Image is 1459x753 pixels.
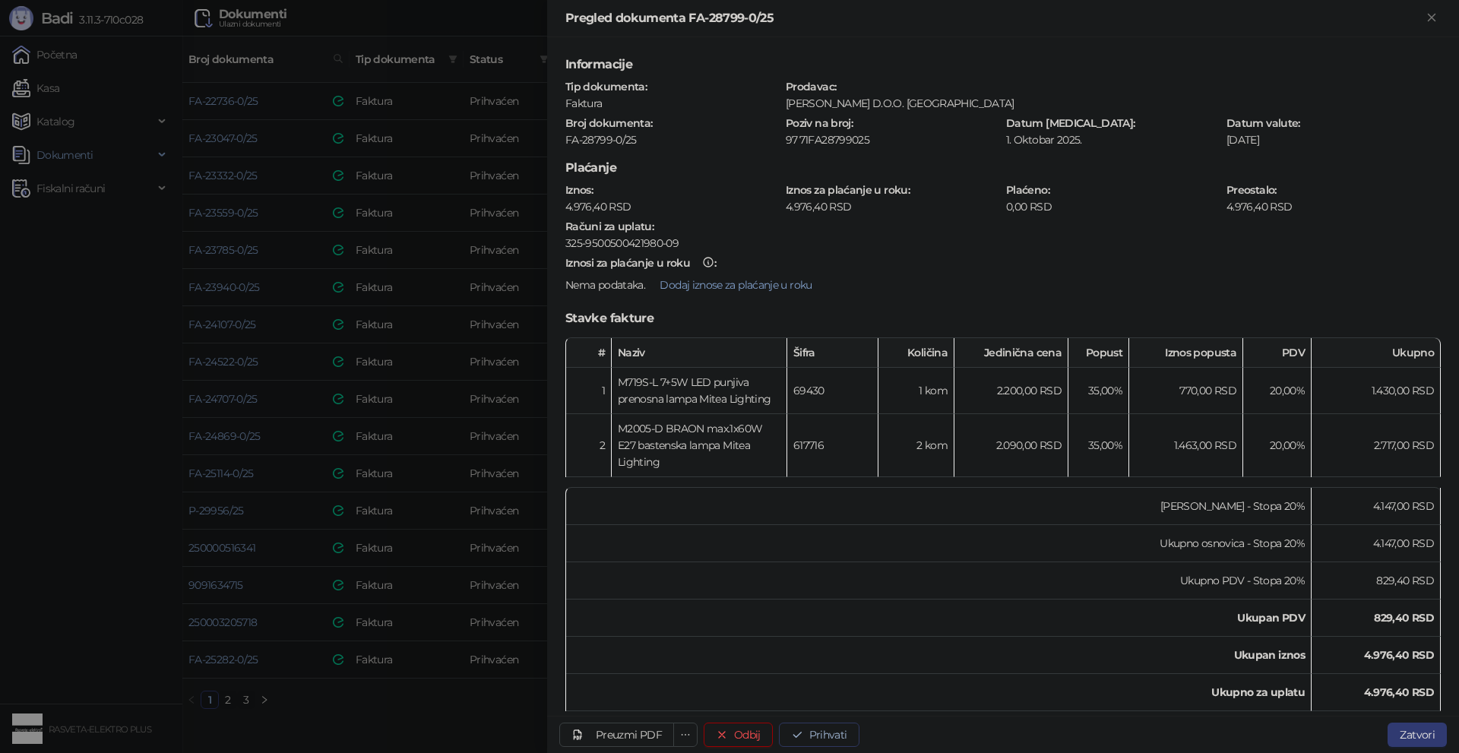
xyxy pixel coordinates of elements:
[566,562,1312,600] td: Ukupno PDV - Stopa 20%
[566,338,612,368] th: #
[784,200,1002,214] div: 4.976,40 RSD
[564,133,781,147] div: FA-28799-0/25
[565,258,690,268] div: Iznosi za plaćanje u roku
[1237,611,1305,625] strong: Ukupan PDV
[1129,368,1243,414] td: 770,00 RSD
[1225,200,1442,214] div: 4.976,40 RSD
[618,374,780,407] div: M719S-L 7+5W LED punjiva prenosna lampa Mitea Lighting
[878,368,954,414] td: 1 kom
[1270,438,1305,452] span: 20,00 %
[565,55,1441,74] h5: Informacije
[566,525,1312,562] td: Ukupno osnovica - Stopa 20%
[1312,488,1441,525] td: 4.147,00 RSD
[1312,368,1441,414] td: 1.430,00 RSD
[1374,611,1434,625] strong: 829,40 RSD
[565,278,644,292] span: Nema podataka
[564,273,1442,297] div: .
[1068,338,1129,368] th: Popust
[785,96,1440,110] div: [PERSON_NAME] D.O.O. [GEOGRAPHIC_DATA]
[566,414,612,477] td: 2
[565,183,593,197] strong: Iznos :
[786,116,853,130] strong: Poziv na broj :
[596,728,662,742] div: Preuzmi PDF
[1388,723,1447,747] button: Zatvori
[1005,133,1222,147] div: 1. Oktobar 2025.
[1312,338,1441,368] th: Ukupno
[1312,525,1441,562] td: 4.147,00 RSD
[1225,133,1442,147] div: [DATE]
[565,309,1441,327] h5: Stavke fakture
[1129,338,1243,368] th: Iznos popusta
[1129,414,1243,477] td: 1.463,00 RSD
[680,729,691,740] span: ellipsis
[565,220,654,233] strong: Računi za uplatu :
[566,368,612,414] td: 1
[1068,368,1129,414] td: 35,00%
[1005,200,1222,214] div: 0,00 RSD
[704,723,773,747] button: Odbij
[878,338,954,368] th: Količina
[786,80,836,93] strong: Prodavac :
[566,488,1312,525] td: [PERSON_NAME] - Stopa 20%
[954,338,1068,368] th: Jedinična cena
[1423,9,1441,27] button: Zatvori
[1006,183,1049,197] strong: Plaćeno :
[1068,414,1129,477] td: 35,00%
[1226,183,1277,197] strong: Preostalo :
[779,723,859,747] button: Prihvati
[786,183,910,197] strong: Iznos za plaćanje u roku :
[565,159,1441,177] h5: Plaćanje
[799,133,999,147] div: 71FA28799025
[559,723,674,747] a: Preuzmi PDF
[565,256,716,270] strong: :
[1006,116,1135,130] strong: Datum [MEDICAL_DATA] :
[565,9,1423,27] div: Pregled dokumenta FA-28799-0/25
[954,414,1068,477] td: 2.090,00 RSD
[564,96,781,110] div: Faktura
[1312,414,1441,477] td: 2.717,00 RSD
[878,414,954,477] td: 2 kom
[785,133,799,147] div: 97
[787,338,878,368] th: Šifra
[1312,562,1441,600] td: 829,40 RSD
[1211,685,1305,699] strong: Ukupno za uplatu
[565,116,652,130] strong: Broj dokumenta :
[565,236,1441,250] div: 325-9500500421980-09
[954,368,1068,414] td: 2.200,00 RSD
[787,414,878,477] td: 617716
[1364,685,1434,699] strong: 4.976,40 RSD
[1234,648,1305,662] strong: Ukupan iznos
[612,338,787,368] th: Naziv
[1270,384,1305,397] span: 20,00 %
[565,80,647,93] strong: Tip dokumenta :
[618,420,780,470] div: M2005-D BRAON max.1x60W E27 bastenska lampa Mitea Lighting
[1364,648,1434,662] strong: 4.976,40 RSD
[1226,116,1300,130] strong: Datum valute :
[787,368,878,414] td: 69430
[1243,338,1312,368] th: PDV
[647,273,824,297] button: Dodaj iznose za plaćanje u roku
[564,200,781,214] div: 4.976,40 RSD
